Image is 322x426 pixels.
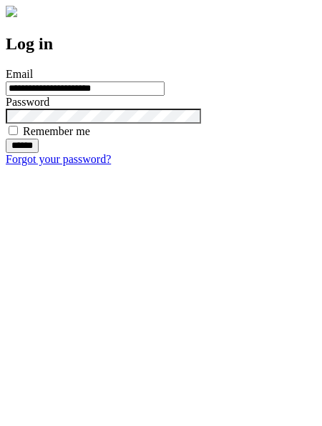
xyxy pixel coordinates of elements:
label: Email [6,68,33,80]
img: logo-4e3dc11c47720685a147b03b5a06dd966a58ff35d612b21f08c02c0306f2b779.png [6,6,17,17]
label: Password [6,96,49,108]
a: Forgot your password? [6,153,111,165]
h2: Log in [6,34,316,54]
label: Remember me [23,125,90,137]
